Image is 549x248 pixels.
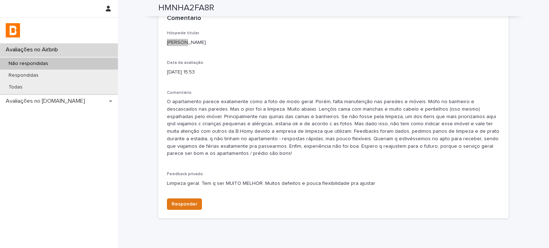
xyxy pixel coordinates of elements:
p: Limpeza geral. Tem q ser MUITO MELHOR. Muitos defeitos e pouca flexibilidade pra ajustar [167,180,500,187]
span: Comentário [167,91,192,95]
p: Todas [3,84,28,90]
span: Responder [172,201,197,208]
img: cYSl4B5TT2v8k4nbwGwX [6,23,20,37]
p: Respondidas [3,72,44,79]
button: Responder [167,198,202,210]
p: [DATE] 15:53 [167,69,500,76]
span: Hóspede titular [167,31,199,35]
p: [PERSON_NAME] [167,39,500,46]
span: Data da avaliação [167,61,203,65]
p: Não respondidas [3,61,54,67]
span: Feedback privado [167,172,203,176]
h2: Comentário [167,15,201,22]
p: Avaliações no Airbnb [3,46,64,53]
p: Avaliações no [DOMAIN_NAME] [3,98,91,105]
h2: HMNHA2FA8R [158,3,214,13]
p: O apartamento parece exatamente como a foto de modo geral. Porém, falta manutenção nas paredes e ... [167,98,500,157]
